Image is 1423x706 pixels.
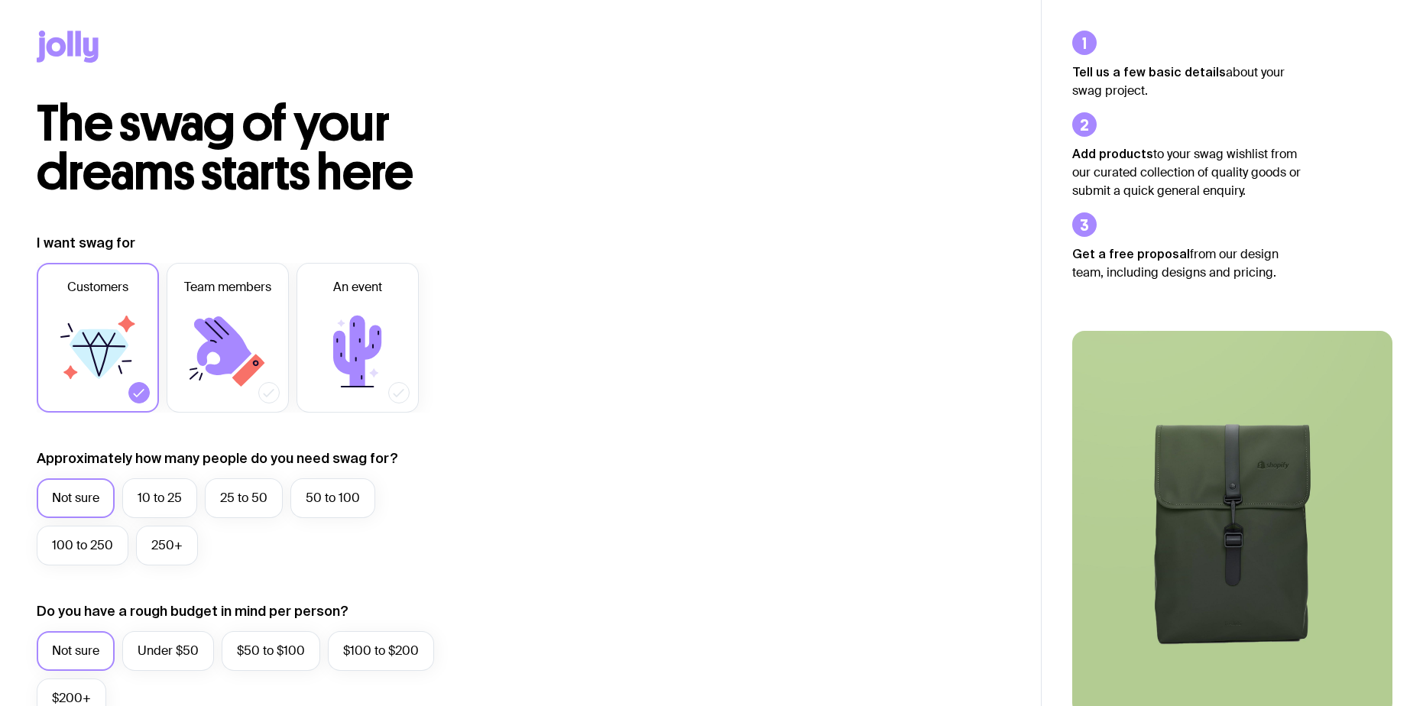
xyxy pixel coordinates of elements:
[184,278,271,296] span: Team members
[1072,147,1153,160] strong: Add products
[222,631,320,671] label: $50 to $100
[37,478,115,518] label: Not sure
[1072,247,1190,261] strong: Get a free proposal
[136,526,198,565] label: 250+
[37,449,398,468] label: Approximately how many people do you need swag for?
[1072,245,1301,282] p: from our design team, including designs and pricing.
[67,278,128,296] span: Customers
[37,93,413,202] span: The swag of your dreams starts here
[122,631,214,671] label: Under $50
[37,526,128,565] label: 100 to 250
[205,478,283,518] label: 25 to 50
[333,278,382,296] span: An event
[122,478,197,518] label: 10 to 25
[1072,63,1301,100] p: about your swag project.
[37,602,348,620] label: Do you have a rough budget in mind per person?
[1072,65,1226,79] strong: Tell us a few basic details
[328,631,434,671] label: $100 to $200
[1072,144,1301,200] p: to your swag wishlist from our curated collection of quality goods or submit a quick general enqu...
[37,234,135,252] label: I want swag for
[37,631,115,671] label: Not sure
[290,478,375,518] label: 50 to 100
